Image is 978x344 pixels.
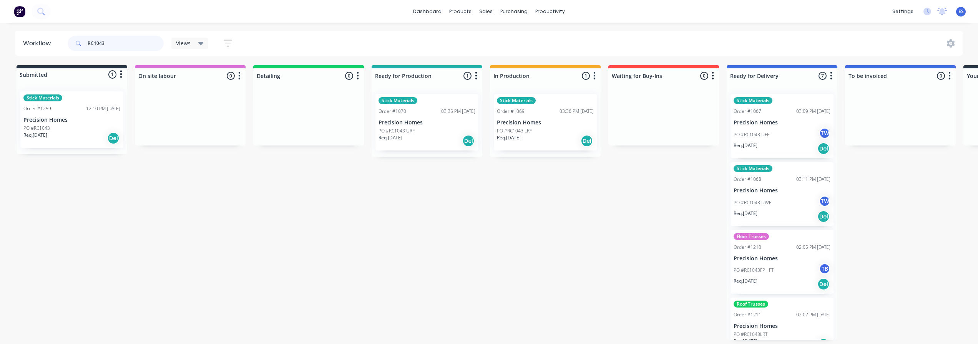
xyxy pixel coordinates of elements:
div: Stick MaterialsOrder #106803:11 PM [DATE]Precision HomesPO #RC1043 UWFTWReq.[DATE]Del [731,162,834,226]
p: Precision Homes [734,119,830,126]
div: Stick Materials [734,165,772,172]
div: settings [888,6,917,17]
div: Order #1068 [734,176,761,183]
input: Search for orders... [88,36,164,51]
div: 03:36 PM [DATE] [560,108,594,115]
img: Factory [14,6,25,17]
div: Stick MaterialsOrder #106903:36 PM [DATE]Precision HomesPO #RC1043 LRFReq.[DATE]Del [494,94,597,150]
div: Del [817,278,830,290]
div: purchasing [496,6,531,17]
p: Req. [DATE] [23,132,47,139]
div: Stick MaterialsOrder #125912:10 PM [DATE]Precision HomesPO #RC1043Req.[DATE]Del [20,91,123,148]
div: Order #1070 [379,108,406,115]
p: Precision Homes [734,255,830,262]
div: Del [817,142,830,155]
div: Stick Materials [734,97,772,104]
div: Order #1067 [734,108,761,115]
div: sales [475,6,496,17]
div: 12:10 PM [DATE] [86,105,120,112]
p: Req. [DATE] [734,142,757,149]
p: PO #RC1043 LRF [497,127,532,134]
span: Views [176,39,191,47]
p: Precision Homes [734,187,830,194]
div: Stick Materials [379,97,417,104]
div: Order #1210 [734,244,761,251]
p: PO #RC1043LRT [734,331,767,338]
div: Floor Trusses [734,233,769,240]
p: PO #RC1043 [23,125,50,132]
div: Del [107,132,120,144]
div: products [445,6,475,17]
div: Stick MaterialsOrder #106703:09 PM [DATE]Precision HomesPO #RC1043 UFFTWReq.[DATE]Del [731,94,834,158]
p: PO #RC1043 UWF [734,199,771,206]
div: Stick Materials [497,97,536,104]
div: TB [819,263,830,275]
div: Workflow [23,39,55,48]
p: PO #RC1043 URF [379,127,415,134]
p: Precision Homes [497,119,594,126]
p: Precision Homes [23,117,120,123]
div: 03:35 PM [DATE] [441,108,475,115]
p: Precision Homes [379,119,475,126]
div: 02:07 PM [DATE] [796,311,830,318]
div: TW [819,127,830,139]
div: Order #1259 [23,105,51,112]
div: 03:09 PM [DATE] [796,108,830,115]
div: Del [462,135,475,147]
a: dashboard [409,6,445,17]
p: PO #RC1043 UFF [734,131,769,138]
p: Req. [DATE] [734,210,757,217]
div: Stick Materials [23,94,62,101]
div: Order #1069 [497,108,525,115]
div: Del [817,210,830,223]
p: PO #RC1043FP - FT [734,267,774,274]
p: Req. [DATE] [734,278,757,284]
div: Stick MaterialsOrder #107003:35 PM [DATE]Precision HomesPO #RC1043 URFReq.[DATE]Del [375,94,478,150]
p: Req. [DATE] [379,134,402,141]
div: Del [581,135,593,147]
div: Roof Trusses [734,301,768,308]
div: 02:05 PM [DATE] [796,244,830,251]
span: ES [958,8,964,15]
p: Req. [DATE] [497,134,521,141]
div: TW [819,195,830,207]
p: Precision Homes [734,323,830,329]
div: Floor TrussesOrder #121002:05 PM [DATE]Precision HomesPO #RC1043FP - FTTBReq.[DATE]Del [731,230,834,294]
div: 03:11 PM [DATE] [796,176,830,183]
div: productivity [531,6,569,17]
div: Order #1211 [734,311,761,318]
